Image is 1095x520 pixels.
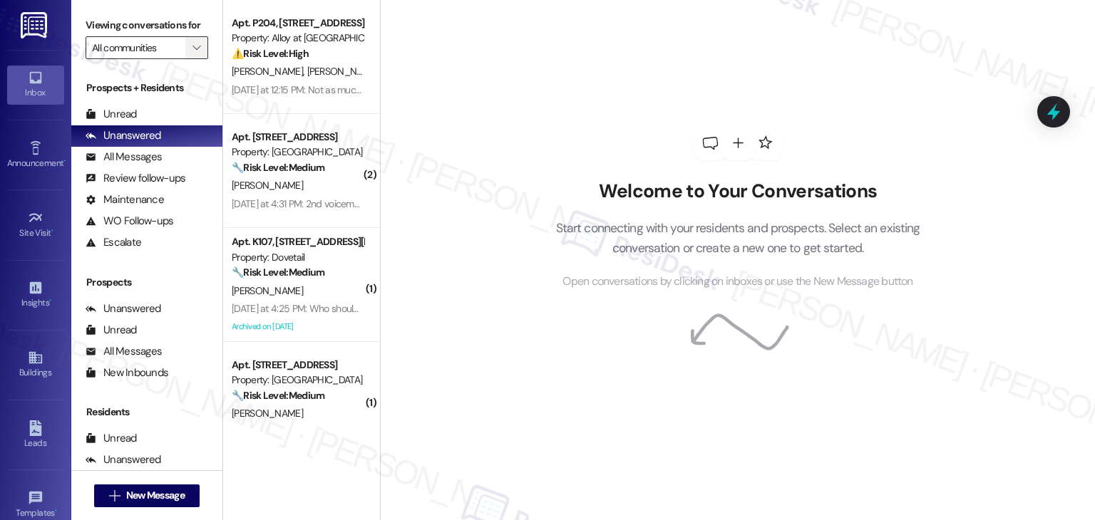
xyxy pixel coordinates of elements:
[86,431,137,446] div: Unread
[86,235,141,250] div: Escalate
[55,506,57,516] span: •
[192,42,200,53] i: 
[232,266,324,279] strong: 🔧 Risk Level: Medium
[86,323,137,338] div: Unread
[307,65,379,78] span: [PERSON_NAME]
[232,358,364,373] div: Apt. [STREET_ADDRESS]
[86,14,208,36] label: Viewing conversations for
[49,296,51,306] span: •
[51,226,53,236] span: •
[86,192,164,207] div: Maintenance
[232,302,521,315] div: [DATE] at 4:25 PM: Who should I email regarding the end of my lease ?
[232,161,324,174] strong: 🔧 Risk Level: Medium
[7,66,64,104] a: Inbox
[232,389,324,402] strong: 🔧 Risk Level: Medium
[232,407,303,420] span: [PERSON_NAME]
[126,488,185,503] span: New Message
[86,128,161,143] div: Unanswered
[7,206,64,244] a: Site Visit •
[562,273,912,291] span: Open conversations by clicking on inboxes or use the New Message button
[232,31,364,46] div: Property: Alloy at [GEOGRAPHIC_DATA]
[7,276,64,314] a: Insights •
[232,234,364,249] div: Apt. K107, [STREET_ADDRESS][PERSON_NAME]
[534,180,942,203] h2: Welcome to Your Conversations
[232,284,303,297] span: [PERSON_NAME]
[86,171,185,186] div: Review follow-ups
[109,490,120,501] i: 
[232,47,309,60] strong: ⚠️ Risk Level: High
[86,107,137,122] div: Unread
[232,65,307,78] span: [PERSON_NAME]
[71,275,222,290] div: Prospects
[86,150,162,165] div: All Messages
[232,145,364,160] div: Property: [GEOGRAPHIC_DATA]
[232,83,446,96] div: [DATE] at 12:15 PM: Not as much but it's still occurring
[230,318,365,336] div: Archived on [DATE]
[86,344,162,359] div: All Messages
[86,214,173,229] div: WO Follow-ups
[232,179,303,192] span: [PERSON_NAME]
[232,197,848,210] div: [DATE] at 4:31 PM: 2nd voicemail with no reply. Can I get that email? I understand they are super...
[86,452,161,467] div: Unanswered
[232,373,364,388] div: Property: [GEOGRAPHIC_DATA]
[86,365,168,380] div: New Inbounds
[232,250,364,265] div: Property: Dovetail
[71,405,222,420] div: Residents
[71,80,222,95] div: Prospects + Residents
[232,130,364,145] div: Apt. [STREET_ADDRESS]
[7,416,64,454] a: Leads
[7,345,64,384] a: Buildings
[21,12,50,38] img: ResiDesk Logo
[232,16,364,31] div: Apt. P204, [STREET_ADDRESS]
[534,218,942,259] p: Start connecting with your residents and prospects. Select an existing conversation or create a n...
[92,36,185,59] input: All communities
[94,484,200,507] button: New Message
[86,301,161,316] div: Unanswered
[63,156,66,166] span: •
